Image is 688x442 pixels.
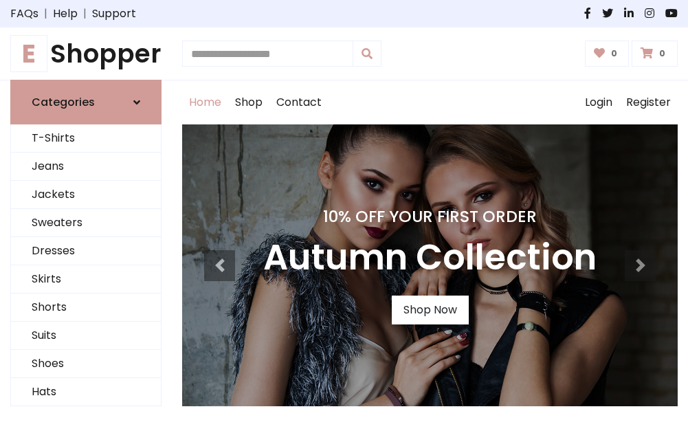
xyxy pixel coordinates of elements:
[11,124,161,153] a: T-Shirts
[92,5,136,22] a: Support
[11,350,161,378] a: Shoes
[656,47,669,60] span: 0
[11,378,161,406] a: Hats
[263,237,597,279] h3: Autumn Collection
[10,38,162,69] h1: Shopper
[10,35,47,72] span: E
[10,80,162,124] a: Categories
[32,96,95,109] h6: Categories
[11,294,161,322] a: Shorts
[11,322,161,350] a: Suits
[38,5,53,22] span: |
[608,47,621,60] span: 0
[11,265,161,294] a: Skirts
[585,41,630,67] a: 0
[182,80,228,124] a: Home
[392,296,469,324] a: Shop Now
[78,5,92,22] span: |
[11,153,161,181] a: Jeans
[619,80,678,124] a: Register
[269,80,329,124] a: Contact
[228,80,269,124] a: Shop
[263,207,597,226] h4: 10% Off Your First Order
[53,5,78,22] a: Help
[632,41,678,67] a: 0
[10,38,162,69] a: EShopper
[11,181,161,209] a: Jackets
[578,80,619,124] a: Login
[11,209,161,237] a: Sweaters
[10,5,38,22] a: FAQs
[11,237,161,265] a: Dresses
